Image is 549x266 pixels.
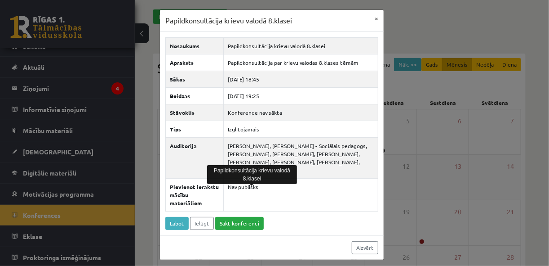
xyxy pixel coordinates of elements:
[166,87,224,104] th: Beidzas
[165,15,292,26] h3: Papildkonsultācija krievu valodā 8.klasei
[224,87,378,104] td: [DATE] 19:25
[224,104,378,121] td: Konference nav sākta
[224,137,378,178] td: [PERSON_NAME], [PERSON_NAME] - Sociālais pedagogs, [PERSON_NAME], [PERSON_NAME], [PERSON_NAME], [...
[207,165,297,184] div: Papildkonsultācija krievu valodā 8.klasei
[166,104,224,121] th: Stāvoklis
[166,37,224,54] th: Nosaukums
[166,121,224,137] th: Tips
[165,217,189,230] a: Labot
[166,137,224,178] th: Auditorija
[166,54,224,71] th: Apraksts
[166,71,224,87] th: Sākas
[352,241,378,254] a: Aizvērt
[224,37,378,54] td: Papildkonsultācija krievu valodā 8.klasei
[224,121,378,137] td: Izglītojamais
[369,10,384,27] button: ×
[166,178,224,211] th: Pievienot ierakstu mācību materiāliem
[224,54,378,71] td: Papildkonsultācija par krievu valodas 8.klases tēmām
[215,217,264,230] a: Sākt konferenci
[190,217,214,230] a: Ielūgt
[224,178,378,211] td: Nav publisks
[224,71,378,87] td: [DATE] 18:45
